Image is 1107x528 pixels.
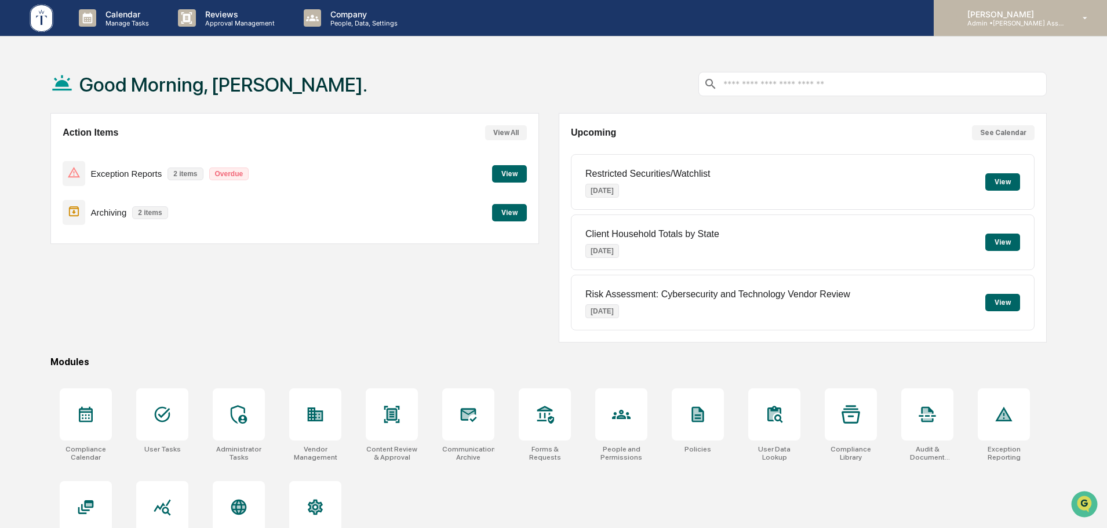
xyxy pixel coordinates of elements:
[96,237,144,249] span: Attestations
[825,445,877,461] div: Compliance Library
[958,19,1066,27] p: Admin • [PERSON_NAME] Asset Management LLC
[12,89,32,110] img: 1746055101610-c473b297-6a78-478c-a979-82029cc54cd1
[52,100,159,110] div: We're available if you need us!
[901,445,953,461] div: Audit & Document Logs
[12,260,21,270] div: 🔎
[585,184,619,198] p: [DATE]
[196,19,281,27] p: Approval Management
[289,445,341,461] div: Vendor Management
[144,445,181,453] div: User Tasks
[12,147,30,165] img: Tammy Steffen
[985,173,1020,191] button: View
[985,294,1020,311] button: View
[23,237,75,249] span: Preclearance
[82,287,140,296] a: Powered byPylon
[492,204,527,221] button: View
[7,254,78,275] a: 🔎Data Lookup
[209,167,249,180] p: Overdue
[684,445,711,453] div: Policies
[91,207,127,217] p: Archiving
[12,129,78,138] div: Past conversations
[213,445,265,461] div: Administrator Tasks
[103,189,126,198] span: [DATE]
[79,73,367,96] h1: Good Morning, [PERSON_NAME].
[585,229,719,239] p: Client Household Totals by State
[519,445,571,461] div: Forms & Requests
[36,158,94,167] span: [PERSON_NAME]
[132,206,167,219] p: 2 items
[985,234,1020,251] button: View
[96,19,155,27] p: Manage Tasks
[96,158,100,167] span: •
[585,304,619,318] p: [DATE]
[1070,490,1101,521] iframe: Open customer support
[36,189,94,198] span: [PERSON_NAME]
[23,259,73,271] span: Data Lookup
[595,445,647,461] div: People and Permissions
[60,445,112,461] div: Compliance Calendar
[24,89,45,110] img: 8933085812038_c878075ebb4cc5468115_72.jpg
[12,178,30,196] img: Tammy Steffen
[28,2,56,34] img: logo
[196,9,281,19] p: Reviews
[492,165,527,183] button: View
[485,125,527,140] button: View All
[492,206,527,217] a: View
[96,189,100,198] span: •
[321,19,403,27] p: People, Data, Settings
[91,169,162,179] p: Exception Reports
[748,445,800,461] div: User Data Lookup
[79,232,148,253] a: 🗄️Attestations
[958,9,1066,19] p: [PERSON_NAME]
[585,289,850,300] p: Risk Assessment: Cybersecurity and Technology Vendor Review
[96,9,155,19] p: Calendar
[180,126,211,140] button: See all
[197,92,211,106] button: Start new chat
[585,169,710,179] p: Restricted Securities/Watchlist
[63,128,118,138] h2: Action Items
[442,445,494,461] div: Communications Archive
[972,125,1035,140] button: See Calendar
[978,445,1030,461] div: Exception Reporting
[115,287,140,296] span: Pylon
[52,89,190,100] div: Start new chat
[50,356,1047,367] div: Modules
[12,238,21,247] div: 🖐️
[585,244,619,258] p: [DATE]
[7,232,79,253] a: 🖐️Preclearance
[571,128,616,138] h2: Upcoming
[167,167,203,180] p: 2 items
[321,9,403,19] p: Company
[12,24,211,43] p: How can we help?
[84,238,93,247] div: 🗄️
[492,167,527,179] a: View
[103,158,126,167] span: [DATE]
[366,445,418,461] div: Content Review & Approval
